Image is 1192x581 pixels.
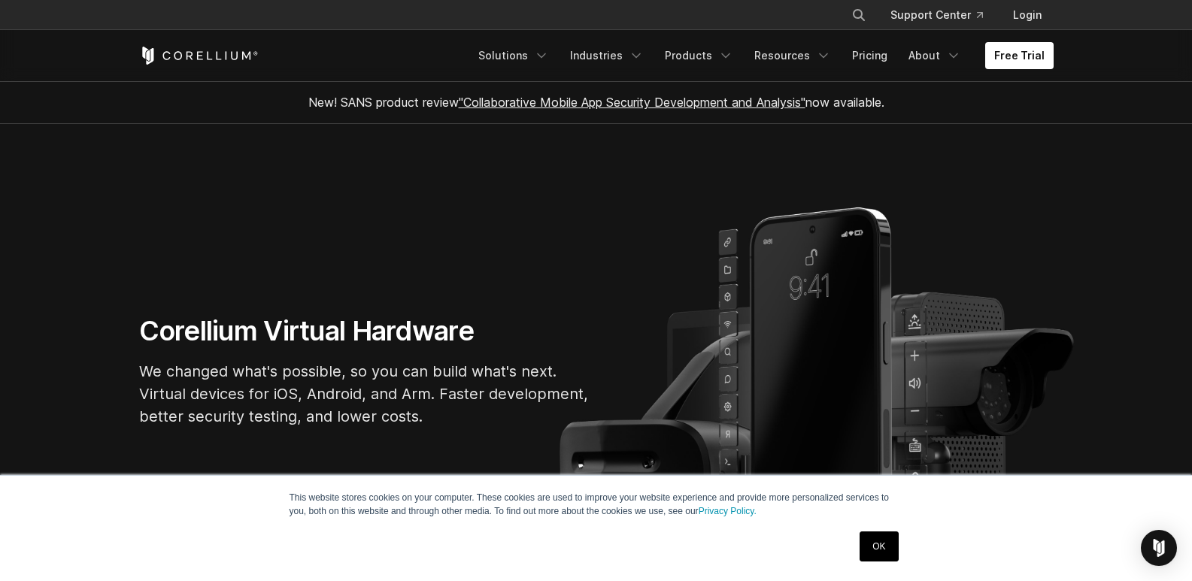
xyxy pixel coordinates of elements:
button: Search [845,2,872,29]
a: Privacy Policy. [699,506,757,516]
a: Pricing [843,42,896,69]
p: We changed what's possible, so you can build what's next. Virtual devices for iOS, Android, and A... [139,360,590,428]
a: OK [860,531,898,561]
a: Resources [745,42,840,69]
a: Support Center [878,2,995,29]
a: Products [656,42,742,69]
h1: Corellium Virtual Hardware [139,314,590,348]
a: Free Trial [985,42,1054,69]
a: Industries [561,42,653,69]
a: "Collaborative Mobile App Security Development and Analysis" [459,95,805,110]
a: Solutions [469,42,558,69]
a: Corellium Home [139,47,259,65]
div: Open Intercom Messenger [1141,530,1177,566]
p: This website stores cookies on your computer. These cookies are used to improve your website expe... [290,491,903,518]
a: Login [1001,2,1054,29]
span: New! SANS product review now available. [308,95,884,110]
div: Navigation Menu [833,2,1054,29]
a: About [899,42,970,69]
div: Navigation Menu [469,42,1054,69]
